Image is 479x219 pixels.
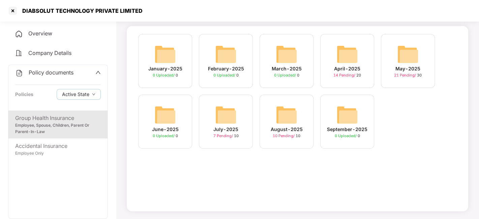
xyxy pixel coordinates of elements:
[397,43,419,65] img: svg+xml;base64,PHN2ZyB4bWxucz0iaHR0cDovL3d3dy53My5vcmcvMjAwMC9zdmciIHdpZHRoPSI2NCIgaGVpZ2h0PSI2NC...
[335,133,358,138] span: 0 Uploaded /
[15,150,101,157] div: Employee Only
[154,104,176,126] img: svg+xml;base64,PHN2ZyB4bWxucz0iaHR0cDovL3d3dy53My5vcmcvMjAwMC9zdmciIHdpZHRoPSI2NCIgaGVpZ2h0PSI2NC...
[148,65,182,72] div: January-2025
[213,72,239,78] div: 0
[29,69,73,76] span: Policy documents
[15,114,101,122] div: Group Health Insurance
[213,133,234,138] span: 7 Pending /
[271,126,303,133] div: August-2025
[152,126,179,133] div: June-2025
[215,104,237,126] img: svg+xml;base64,PHN2ZyB4bWxucz0iaHR0cDovL3d3dy53My5vcmcvMjAwMC9zdmciIHdpZHRoPSI2NCIgaGVpZ2h0PSI2NC...
[273,133,300,139] div: 10
[394,72,422,78] div: 30
[62,91,89,98] span: Active State
[273,133,296,138] span: 10 Pending /
[333,72,361,78] div: 20
[274,73,297,77] span: 0 Uploaded /
[336,43,358,65] img: svg+xml;base64,PHN2ZyB4bWxucz0iaHR0cDovL3d3dy53My5vcmcvMjAwMC9zdmciIHdpZHRoPSI2NCIgaGVpZ2h0PSI2NC...
[153,72,178,78] div: 0
[153,133,176,138] span: 0 Uploaded /
[333,73,356,77] span: 14 Pending /
[336,104,358,126] img: svg+xml;base64,PHN2ZyB4bWxucz0iaHR0cDovL3d3dy53My5vcmcvMjAwMC9zdmciIHdpZHRoPSI2NCIgaGVpZ2h0PSI2NC...
[274,72,299,78] div: 0
[28,50,71,56] span: Company Details
[15,49,23,57] img: svg+xml;base64,PHN2ZyB4bWxucz0iaHR0cDovL3d3dy53My5vcmcvMjAwMC9zdmciIHdpZHRoPSIyNCIgaGVpZ2h0PSIyNC...
[18,7,143,14] div: DIABSOLUT TECHNOLOGY PRIVATE LIMITED
[213,133,239,139] div: 10
[276,104,297,126] img: svg+xml;base64,PHN2ZyB4bWxucz0iaHR0cDovL3d3dy53My5vcmcvMjAwMC9zdmciIHdpZHRoPSI2NCIgaGVpZ2h0PSI2NC...
[213,126,238,133] div: July-2025
[15,142,101,150] div: Accidental Insurance
[208,65,244,72] div: February-2025
[394,73,417,77] span: 21 Pending /
[15,69,23,77] img: svg+xml;base64,PHN2ZyB4bWxucz0iaHR0cDovL3d3dy53My5vcmcvMjAwMC9zdmciIHdpZHRoPSIyNCIgaGVpZ2h0PSIyNC...
[395,65,420,72] div: May-2025
[15,30,23,38] img: svg+xml;base64,PHN2ZyB4bWxucz0iaHR0cDovL3d3dy53My5vcmcvMjAwMC9zdmciIHdpZHRoPSIyNCIgaGVpZ2h0PSIyNC...
[153,133,178,139] div: 0
[215,43,237,65] img: svg+xml;base64,PHN2ZyB4bWxucz0iaHR0cDovL3d3dy53My5vcmcvMjAwMC9zdmciIHdpZHRoPSI2NCIgaGVpZ2h0PSI2NC...
[272,65,302,72] div: March-2025
[92,93,95,96] span: down
[153,73,176,77] span: 0 Uploaded /
[335,133,360,139] div: 0
[15,91,33,98] div: Policies
[334,65,360,72] div: April-2025
[15,122,101,135] div: Employee, Spouse, Children, Parent Or Parent-In-Law
[95,70,101,75] span: up
[327,126,367,133] div: September-2025
[213,73,236,77] span: 0 Uploaded /
[154,43,176,65] img: svg+xml;base64,PHN2ZyB4bWxucz0iaHR0cDovL3d3dy53My5vcmcvMjAwMC9zdmciIHdpZHRoPSI2NCIgaGVpZ2h0PSI2NC...
[28,30,52,37] span: Overview
[276,43,297,65] img: svg+xml;base64,PHN2ZyB4bWxucz0iaHR0cDovL3d3dy53My5vcmcvMjAwMC9zdmciIHdpZHRoPSI2NCIgaGVpZ2h0PSI2NC...
[57,89,101,100] button: Active Statedown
